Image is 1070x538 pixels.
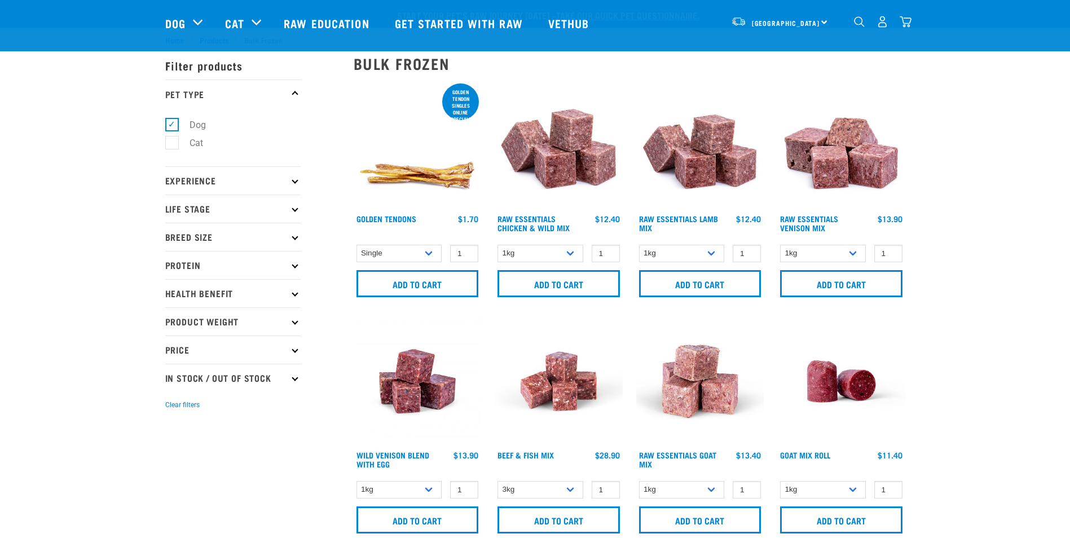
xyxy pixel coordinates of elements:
a: Golden Tendons [356,217,416,221]
input: 1 [874,481,902,499]
p: Product Weight [165,307,301,336]
img: home-icon-1@2x.png [854,16,865,27]
input: Add to cart [356,270,479,297]
a: Wild Venison Blend with Egg [356,453,429,466]
p: Pet Type [165,80,301,108]
a: Vethub [537,1,604,46]
div: $13.40 [736,451,761,460]
label: Dog [171,118,210,132]
p: Protein [165,251,301,279]
p: In Stock / Out Of Stock [165,364,301,392]
input: 1 [450,245,478,262]
a: Dog [165,15,186,32]
img: Venison Egg 1616 [354,317,482,446]
a: Raw Education [272,1,383,46]
img: Goat M Ix 38448 [636,317,764,446]
p: Experience [165,166,301,195]
a: Goat Mix Roll [780,453,830,457]
input: 1 [733,245,761,262]
a: Raw Essentials Chicken & Wild Mix [497,217,570,230]
img: Pile Of Cubed Chicken Wild Meat Mix [495,81,623,209]
input: Add to cart [639,506,761,533]
p: Price [165,336,301,364]
input: 1 [733,481,761,499]
input: Add to cart [780,506,902,533]
div: $1.70 [458,214,478,223]
div: $12.40 [595,214,620,223]
p: Filter products [165,51,301,80]
button: Clear filters [165,400,200,410]
input: Add to cart [497,506,620,533]
h2: Bulk Frozen [354,55,905,72]
a: Cat [225,15,244,32]
img: van-moving.png [731,16,746,27]
input: Add to cart [639,270,761,297]
p: Life Stage [165,195,301,223]
p: Breed Size [165,223,301,251]
label: Cat [171,136,208,150]
a: Raw Essentials Lamb Mix [639,217,718,230]
span: [GEOGRAPHIC_DATA] [752,21,820,25]
input: Add to cart [356,506,479,533]
img: Raw Essentials Chicken Lamb Beef Bulk Minced Raw Dog Food Roll Unwrapped [777,317,905,446]
input: 1 [450,481,478,499]
div: $12.40 [736,214,761,223]
p: Health Benefit [165,279,301,307]
div: $13.90 [453,451,478,460]
div: $11.40 [878,451,902,460]
div: Golden Tendon singles online special! [442,83,479,127]
a: Get started with Raw [384,1,537,46]
input: 1 [874,245,902,262]
img: user.png [877,16,888,28]
input: 1 [592,245,620,262]
a: Raw Essentials Goat Mix [639,453,716,466]
img: ?1041 RE Lamb Mix 01 [636,81,764,209]
img: Beef Mackerel 1 [495,317,623,446]
div: $28.90 [595,451,620,460]
a: Raw Essentials Venison Mix [780,217,838,230]
img: home-icon@2x.png [900,16,912,28]
a: Beef & Fish Mix [497,453,554,457]
img: 1113 RE Venison Mix 01 [777,81,905,209]
input: Add to cart [780,270,902,297]
img: 1293 Golden Tendons 01 [354,81,482,209]
div: $13.90 [878,214,902,223]
input: Add to cart [497,270,620,297]
input: 1 [592,481,620,499]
